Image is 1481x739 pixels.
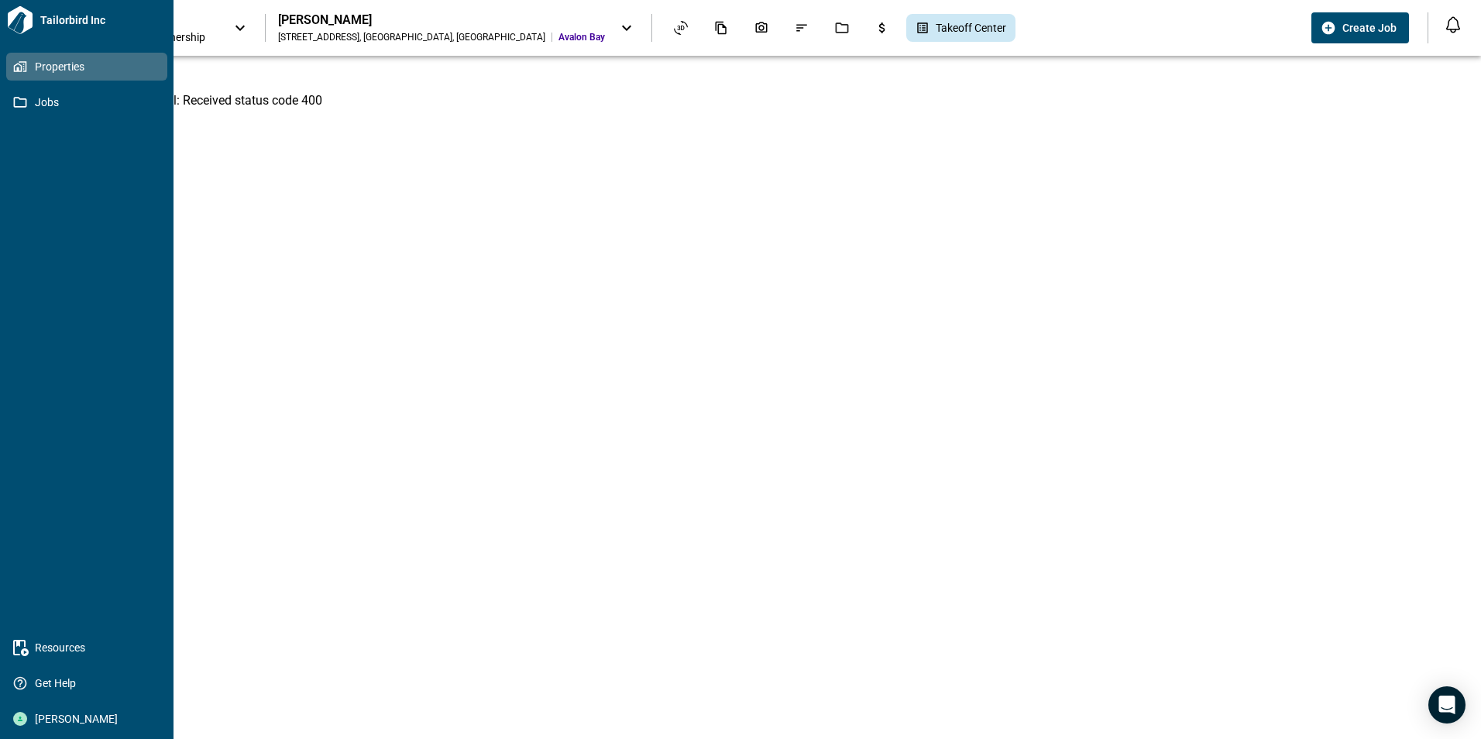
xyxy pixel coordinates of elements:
[27,640,153,655] span: Resources
[1342,20,1397,36] span: Create Job
[745,15,778,41] div: Photos
[826,15,858,41] div: Jobs
[27,59,153,74] span: Properties
[906,14,1015,42] div: Takeoff Center
[34,12,167,28] span: Tailorbird Inc
[1311,12,1409,43] button: Create Job
[27,675,153,691] span: Get Help
[27,95,153,110] span: Jobs
[278,12,605,28] div: [PERSON_NAME]
[6,88,167,116] a: Jobs
[558,31,605,43] span: Avalon Bay
[705,15,737,41] div: Documents
[665,15,697,41] div: Asset View
[1441,12,1466,37] button: Open notification feed
[866,15,899,41] div: Budgets
[1428,686,1466,724] div: Open Intercom Messenger
[40,56,1481,81] h6: Takeoff Center
[936,20,1006,36] span: Takeoff Center
[27,711,153,727] span: [PERSON_NAME]
[278,31,545,43] div: [STREET_ADDRESS] , [GEOGRAPHIC_DATA] , [GEOGRAPHIC_DATA]
[6,53,167,81] a: Properties
[785,15,818,41] div: Issues & Info
[40,93,1481,108] p: Response not successful: Received status code 400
